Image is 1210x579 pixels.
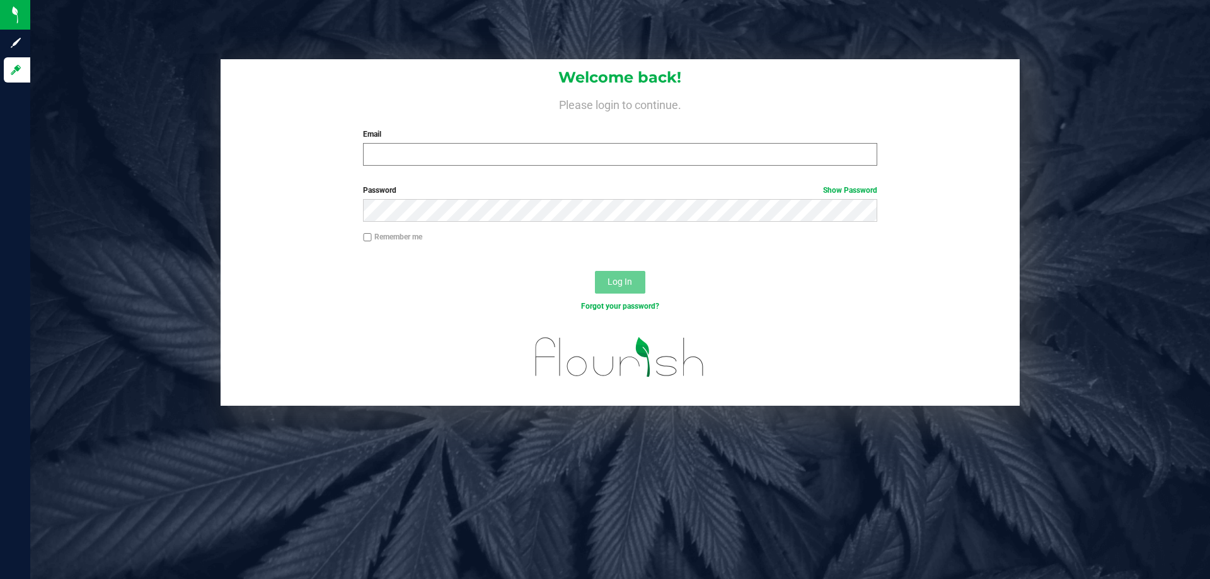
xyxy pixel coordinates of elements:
[520,325,720,389] img: flourish_logo.svg
[9,37,22,49] inline-svg: Sign up
[363,186,396,195] span: Password
[823,186,877,195] a: Show Password
[363,233,372,242] input: Remember me
[221,69,1020,86] h1: Welcome back!
[363,231,422,243] label: Remember me
[221,96,1020,111] h4: Please login to continue.
[595,271,645,294] button: Log In
[581,302,659,311] a: Forgot your password?
[363,129,877,140] label: Email
[9,64,22,76] inline-svg: Log in
[608,277,632,287] span: Log In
